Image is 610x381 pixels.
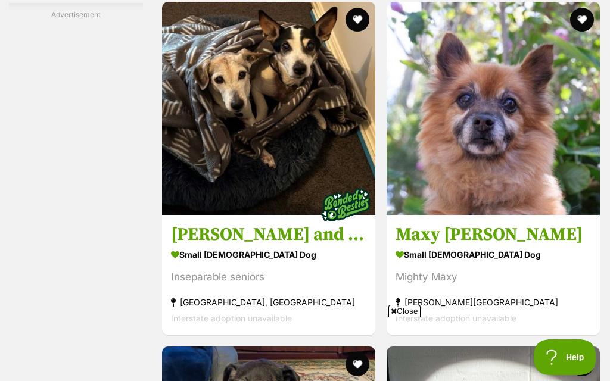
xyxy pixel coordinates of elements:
span: Interstate adoption unavailable [396,313,516,323]
button: favourite [570,8,594,32]
a: Maxy [PERSON_NAME] small [DEMOGRAPHIC_DATA] Dog Mighty Maxy [PERSON_NAME][GEOGRAPHIC_DATA] Inters... [387,214,600,335]
h3: [PERSON_NAME] and [PERSON_NAME] [171,223,366,246]
strong: [PERSON_NAME][GEOGRAPHIC_DATA] [396,294,591,310]
div: Inseparable seniors [171,269,366,285]
strong: [GEOGRAPHIC_DATA], [GEOGRAPHIC_DATA] [171,294,366,310]
h3: Maxy [PERSON_NAME] [396,223,591,246]
img: Ruby and Vincent Silvanus - Fox Terrier (Miniature) Dog [162,2,375,215]
span: Close [388,305,421,317]
div: Mighty Maxy [396,269,591,285]
span: Interstate adoption unavailable [171,313,292,323]
button: favourite [346,8,369,32]
iframe: Advertisement [16,321,594,375]
strong: small [DEMOGRAPHIC_DATA] Dog [171,246,366,263]
a: [PERSON_NAME] and [PERSON_NAME] small [DEMOGRAPHIC_DATA] Dog Inseparable seniors [GEOGRAPHIC_DATA... [162,214,375,335]
img: Maxy O’Cleary - Pomeranian Dog [387,2,600,215]
strong: small [DEMOGRAPHIC_DATA] Dog [396,246,591,263]
iframe: Help Scout Beacon - Open [534,339,598,375]
img: bonded besties [316,175,375,235]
